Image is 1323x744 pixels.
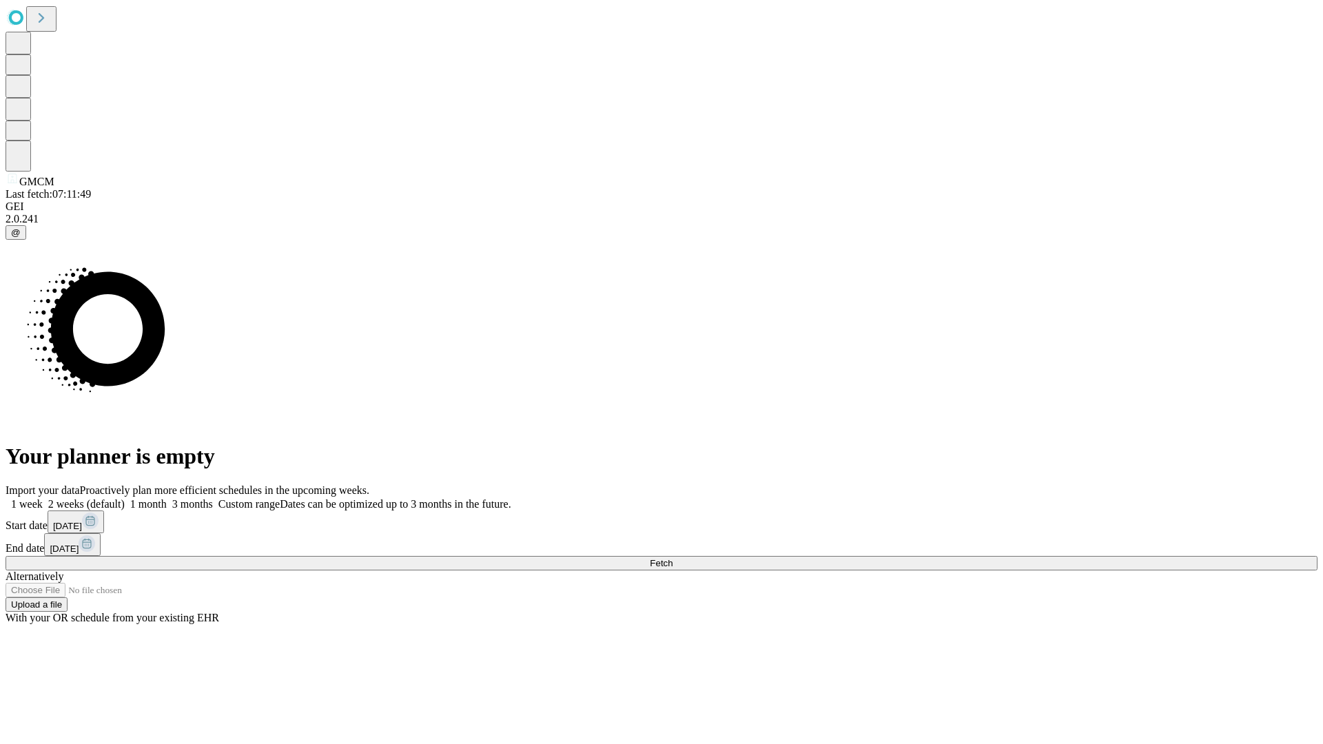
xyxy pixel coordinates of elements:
[48,510,104,533] button: [DATE]
[6,612,219,623] span: With your OR schedule from your existing EHR
[650,558,673,568] span: Fetch
[218,498,280,510] span: Custom range
[6,225,26,240] button: @
[6,200,1317,213] div: GEI
[6,188,91,200] span: Last fetch: 07:11:49
[6,533,1317,556] div: End date
[11,498,43,510] span: 1 week
[6,484,80,496] span: Import your data
[6,510,1317,533] div: Start date
[11,227,21,238] span: @
[6,444,1317,469] h1: Your planner is empty
[19,176,54,187] span: GMCM
[6,570,63,582] span: Alternatively
[280,498,511,510] span: Dates can be optimized up to 3 months in the future.
[6,556,1317,570] button: Fetch
[80,484,369,496] span: Proactively plan more efficient schedules in the upcoming weeks.
[48,498,125,510] span: 2 weeks (default)
[172,498,213,510] span: 3 months
[53,521,82,531] span: [DATE]
[6,213,1317,225] div: 2.0.241
[50,544,79,554] span: [DATE]
[6,597,68,612] button: Upload a file
[44,533,101,556] button: [DATE]
[130,498,167,510] span: 1 month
